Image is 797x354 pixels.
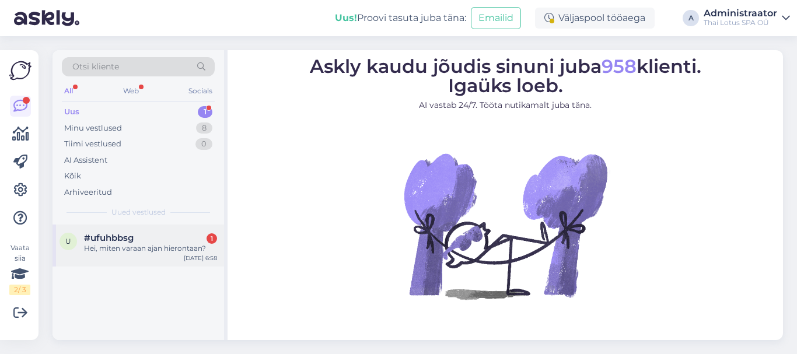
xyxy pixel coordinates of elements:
div: Uus [64,106,79,118]
b: Uus! [335,12,357,23]
span: Askly kaudu jõudis sinuni juba klienti. Igaüks loeb. [310,55,701,97]
div: Hei, miten varaan ajan hierontaan? [84,243,217,254]
span: #ufuhbbsg [84,233,134,243]
div: Tiimi vestlused [64,138,121,150]
img: Askly Logo [9,59,32,82]
span: u [65,237,71,246]
div: Administraator [704,9,777,18]
button: Emailid [471,7,521,29]
div: Thai Lotus SPA OÜ [704,18,777,27]
div: Arhiveeritud [64,187,112,198]
span: Otsi kliente [72,61,119,73]
img: No Chat active [400,121,610,331]
div: [DATE] 6:58 [184,254,217,262]
div: Web [121,83,141,99]
a: AdministraatorThai Lotus SPA OÜ [704,9,790,27]
div: Vaata siia [9,243,30,295]
span: 958 [602,55,637,78]
div: Väljaspool tööaega [535,8,655,29]
div: Proovi tasuta juba täna: [335,11,466,25]
div: AI Assistent [64,155,107,166]
div: Socials [186,83,215,99]
div: 0 [195,138,212,150]
div: 1 [207,233,217,244]
span: Uued vestlused [111,207,166,218]
div: 1 [198,106,212,118]
div: Kõik [64,170,81,182]
p: AI vastab 24/7. Tööta nutikamalt juba täna. [310,99,701,111]
div: Minu vestlused [64,122,122,134]
div: All [62,83,75,99]
div: 8 [196,122,212,134]
div: 2 / 3 [9,285,30,295]
div: A [683,10,699,26]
